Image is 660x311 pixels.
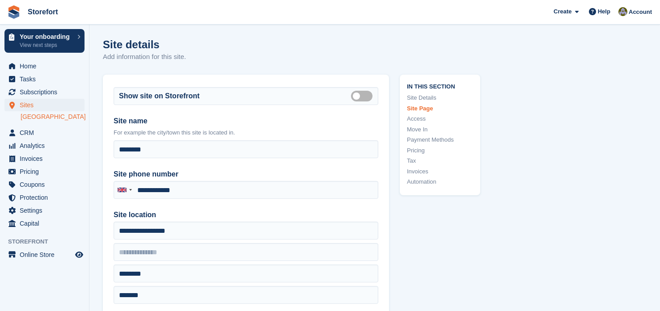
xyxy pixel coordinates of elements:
[407,167,473,176] a: Invoices
[8,237,89,246] span: Storefront
[618,7,627,16] img: Dale Metcalf
[114,116,378,126] label: Site name
[20,60,73,72] span: Home
[598,7,610,16] span: Help
[74,249,85,260] a: Preview store
[20,73,73,85] span: Tasks
[20,178,73,191] span: Coupons
[20,34,73,40] p: Your onboarding
[4,99,85,111] a: menu
[629,8,652,17] span: Account
[351,95,376,97] label: Is public
[4,73,85,85] a: menu
[407,177,473,186] a: Automation
[103,52,186,62] p: Add information for this site.
[20,139,73,152] span: Analytics
[20,191,73,204] span: Protection
[407,156,473,165] a: Tax
[20,204,73,217] span: Settings
[4,217,85,230] a: menu
[7,5,21,19] img: stora-icon-8386f47178a22dfd0bd8f6a31ec36ba5ce8667c1dd55bd0f319d3a0aa187defe.svg
[407,82,473,90] span: In this section
[21,113,85,121] a: [GEOGRAPHIC_DATA]
[407,104,473,113] a: Site Page
[20,165,73,178] span: Pricing
[4,86,85,98] a: menu
[20,217,73,230] span: Capital
[114,128,378,137] p: For example the city/town this site is located in.
[4,248,85,261] a: menu
[407,125,473,134] a: Move In
[20,86,73,98] span: Subscriptions
[4,152,85,165] a: menu
[4,139,85,152] a: menu
[407,114,473,123] a: Access
[4,60,85,72] a: menu
[4,29,85,53] a: Your onboarding View next steps
[407,93,473,102] a: Site Details
[4,126,85,139] a: menu
[114,169,378,180] label: Site phone number
[20,41,73,49] p: View next steps
[103,38,186,50] h1: Site details
[119,91,199,101] label: Show site on Storefront
[20,99,73,111] span: Sites
[20,152,73,165] span: Invoices
[114,210,378,220] label: Site location
[4,204,85,217] a: menu
[554,7,571,16] span: Create
[4,165,85,178] a: menu
[24,4,62,19] a: Storefort
[20,248,73,261] span: Online Store
[20,126,73,139] span: CRM
[407,146,473,155] a: Pricing
[114,181,135,198] div: United Kingdom: +44
[407,135,473,144] a: Payment Methods
[4,191,85,204] a: menu
[4,178,85,191] a: menu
